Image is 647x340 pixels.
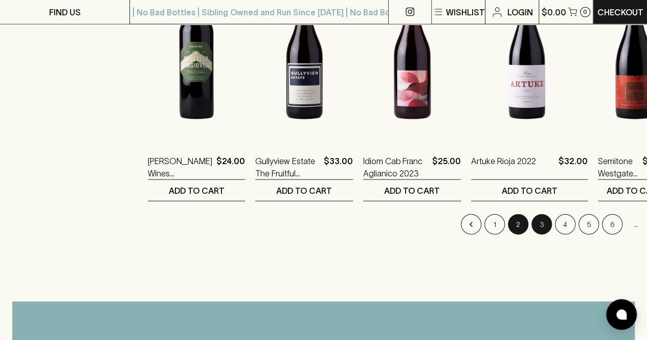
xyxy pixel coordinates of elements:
[461,214,481,235] button: Go to previous page
[363,180,461,201] button: ADD TO CART
[49,6,81,18] p: FIND US
[471,155,536,179] a: Artuke Rioja 2022
[597,6,643,18] p: Checkout
[531,214,552,235] button: Go to page 3
[276,185,332,197] p: ADD TO CART
[216,155,245,179] p: $24.00
[148,155,212,179] a: [PERSON_NAME] Wines [PERSON_NAME] Sangiovese 2021
[507,6,533,18] p: Login
[578,214,599,235] button: Go to page 5
[542,6,566,18] p: $0.00
[508,214,528,235] button: page 2
[169,185,225,197] p: ADD TO CART
[555,214,575,235] button: Go to page 4
[626,214,646,235] div: …
[616,309,627,320] img: bubble-icon
[446,6,485,18] p: Wishlist
[583,9,587,15] p: 0
[484,214,505,235] button: Go to page 1
[148,180,245,201] button: ADD TO CART
[471,180,588,201] button: ADD TO CART
[363,155,428,179] a: Idiom Cab Franc Aglianico 2023
[432,155,461,179] p: $25.00
[598,155,638,179] a: Semitone Westgate Vineyard Shiraz 2021
[559,155,588,179] p: $32.00
[502,185,557,197] p: ADD TO CART
[324,155,353,179] p: $33.00
[384,185,440,197] p: ADD TO CART
[255,155,320,179] a: Gullyview Estate The Fruitful Grenache 2023
[255,180,353,201] button: ADD TO CART
[602,214,622,235] button: Go to page 6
